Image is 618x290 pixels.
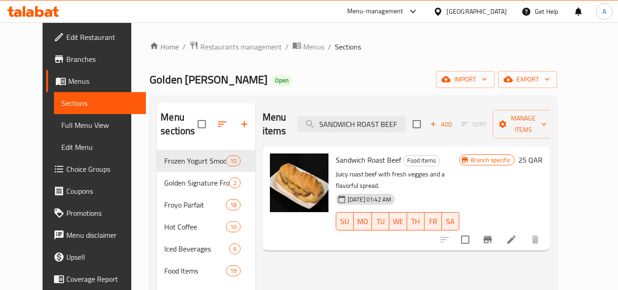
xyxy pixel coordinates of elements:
[411,215,421,228] span: TH
[389,212,407,230] button: WE
[336,169,459,192] p: Juicy roast beef with fresh veggies and a flavorful spread.
[66,54,139,65] span: Branches
[157,216,255,238] div: Hot Coffee10
[164,221,226,232] span: Hot Coffee
[446,6,507,16] div: [GEOGRAPHIC_DATA]
[506,234,517,245] a: Edit menu item
[46,158,146,180] a: Choice Groups
[46,26,146,48] a: Edit Restaurant
[164,265,226,276] span: Food Items
[229,177,241,188] div: items
[150,41,179,52] a: Home
[340,215,350,228] span: SU
[164,177,229,188] span: Golden Signature Frozen Yogurt
[164,155,226,166] span: Frozen Yogurt Smoothies
[336,212,354,230] button: SU
[407,212,425,230] button: TH
[376,215,386,228] span: TU
[157,260,255,282] div: Food Items19
[270,153,328,212] img: Sandwich Roast Beef
[467,156,514,164] span: Branch specific
[226,201,240,209] span: 18
[230,179,240,187] span: 2
[157,146,255,285] nav: Menu sections
[54,114,146,136] a: Full Menu View
[233,113,255,135] button: Add section
[443,74,487,85] span: import
[46,268,146,290] a: Coverage Report
[226,155,241,166] div: items
[226,265,241,276] div: items
[183,41,186,52] li: /
[425,212,442,230] button: FR
[518,153,543,166] h6: 25 QAR
[68,76,139,87] span: Menus
[407,115,426,134] span: Select section
[456,117,493,131] span: Select section first
[66,186,139,197] span: Coupons
[66,32,139,43] span: Edit Restaurant
[426,117,456,131] span: Add item
[46,202,146,224] a: Promotions
[157,194,255,216] div: Froyo Parfait18
[54,136,146,158] a: Edit Menu
[524,229,546,251] button: delete
[66,230,139,241] span: Menu disclaimer
[602,6,606,16] span: A
[446,215,456,228] span: SA
[189,41,282,53] a: Restaurants management
[46,180,146,202] a: Coupons
[226,199,241,210] div: items
[61,120,139,131] span: Full Menu View
[164,243,229,254] span: Iced Beverages
[428,215,438,228] span: FR
[429,119,453,130] span: Add
[498,71,557,88] button: export
[347,6,403,17] div: Menu-management
[66,274,139,285] span: Coverage Report
[54,92,146,114] a: Sections
[493,110,554,138] button: Manage items
[357,215,368,228] span: MO
[477,229,499,251] button: Branch-specific-item
[46,48,146,70] a: Branches
[354,212,372,230] button: MO
[157,150,255,172] div: Frozen Yogurt Smoothies10
[46,224,146,246] a: Menu disclaimer
[328,41,331,52] li: /
[161,110,198,138] h2: Menu sections
[192,115,211,134] span: Select all sections
[292,41,324,53] a: Menus
[344,195,395,204] span: [DATE] 01:42 AM
[226,223,240,231] span: 10
[226,267,240,275] span: 19
[442,212,459,230] button: SA
[336,153,401,167] span: Sandwich Roast Beef
[456,230,475,249] span: Select to update
[200,41,282,52] span: Restaurants management
[393,215,403,228] span: WE
[61,98,139,109] span: Sections
[66,164,139,175] span: Choice Groups
[226,221,241,232] div: items
[505,74,550,85] span: export
[426,117,456,131] button: Add
[157,172,255,194] div: Golden Signature Frozen Yogurt2
[164,199,226,210] span: Froyo Parfait
[229,243,241,254] div: items
[46,70,146,92] a: Menus
[271,77,292,84] span: Open
[46,246,146,268] a: Upsell
[372,212,389,230] button: TU
[263,110,286,138] h2: Menu items
[436,71,494,88] button: import
[157,238,255,260] div: Iced Beverages6
[61,142,139,153] span: Edit Menu
[230,245,240,253] span: 6
[66,252,139,263] span: Upsell
[403,155,440,166] span: Food Items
